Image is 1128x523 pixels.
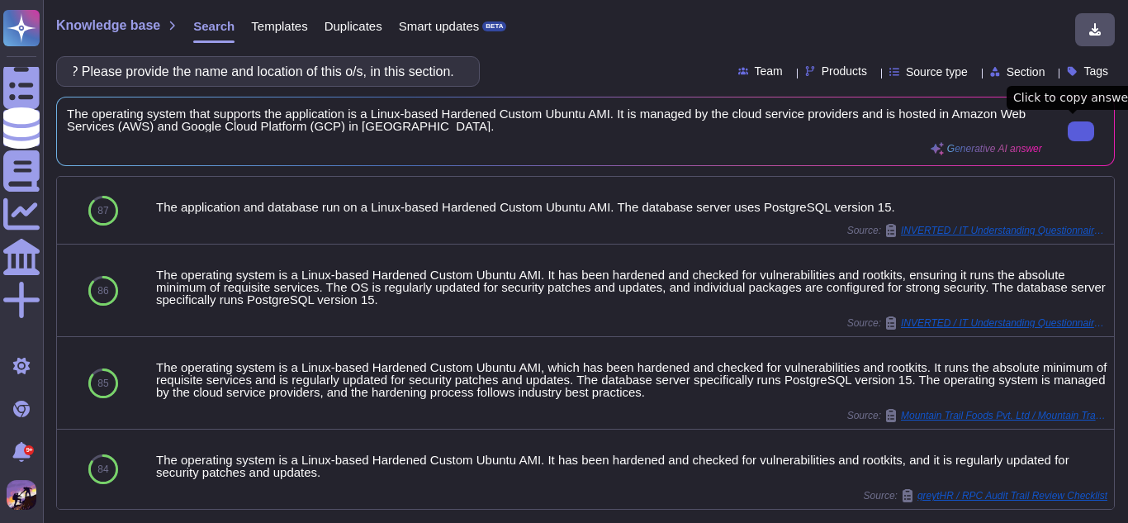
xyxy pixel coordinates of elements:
[97,286,108,296] span: 86
[947,144,1042,154] span: Generative AI answer
[156,269,1107,306] div: The operating system is a Linux-based Hardened Custom Ubuntu AMI. It has been hardened and checke...
[847,224,1107,237] span: Source:
[901,411,1107,421] span: Mountain Trail Foods Pvt. Ltd / Mountain Trail Foods Pvt. Ltd
[399,20,480,32] span: Smart updates
[325,20,382,32] span: Duplicates
[1007,66,1045,78] span: Section
[65,57,462,86] input: Search a question or template...
[156,201,1107,213] div: The application and database run on a Linux-based Hardened Custom Ubuntu AMI. The database server...
[755,65,783,77] span: Team
[97,206,108,216] span: 87
[917,491,1107,501] span: greytHR / RPC Audit Trail Review Checklist
[847,316,1107,330] span: Source:
[56,19,160,32] span: Knowledge base
[24,445,34,455] div: 9+
[67,107,1042,132] span: The operating system that supports the application is a Linux-based Hardened Custom Ubuntu AMI. I...
[906,66,968,78] span: Source type
[864,489,1107,502] span: Source:
[156,454,1107,478] div: The operating system is a Linux-based Hardened Custom Ubuntu AMI. It has been hardened and checke...
[1083,65,1108,77] span: Tags
[156,361,1107,398] div: The operating system is a Linux-based Hardened Custom Ubuntu AMI, which has been hardened and che...
[7,480,36,510] img: user
[193,20,235,32] span: Search
[847,409,1107,422] span: Source:
[251,20,307,32] span: Templates
[901,318,1107,328] span: INVERTED / IT Understanding Questionnaire (1)
[3,477,48,513] button: user
[482,21,506,31] div: BETA
[97,464,108,474] span: 84
[97,378,108,388] span: 85
[822,65,867,77] span: Products
[901,226,1107,235] span: INVERTED / IT Understanding Questionnaire (1)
